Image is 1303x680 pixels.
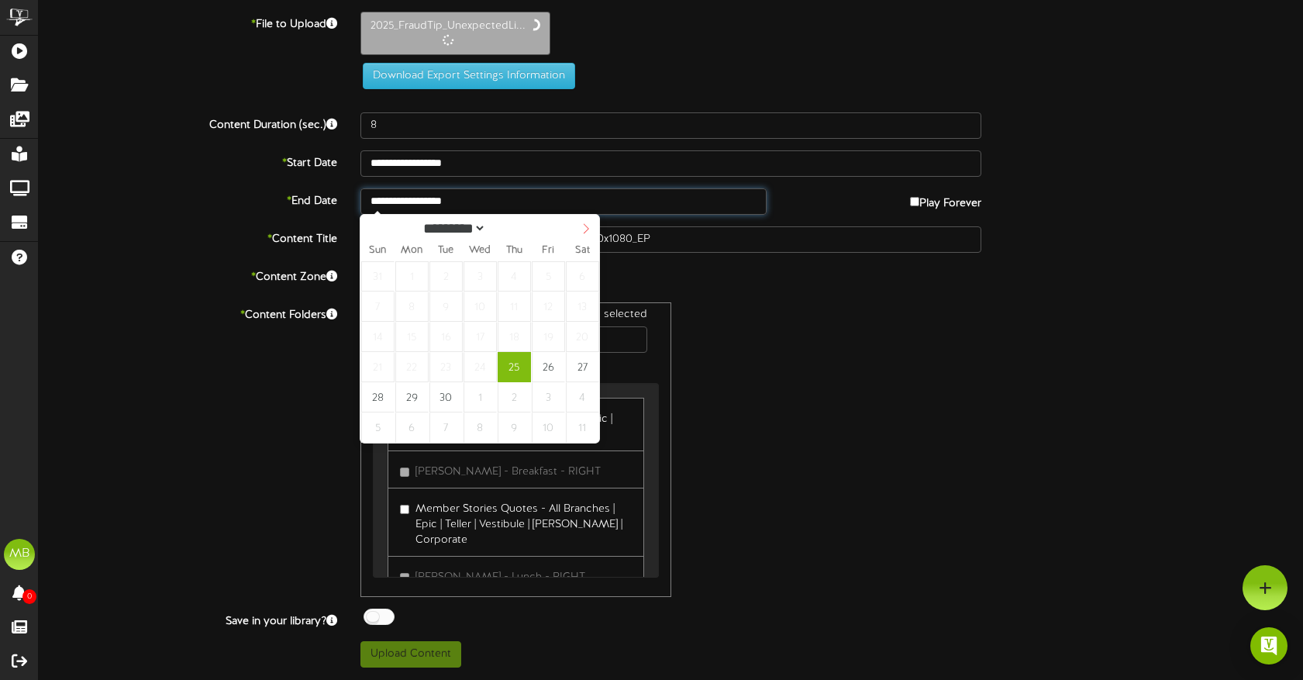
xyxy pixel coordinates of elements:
[498,322,531,352] span: September 18, 2025
[415,466,601,478] span: [PERSON_NAME] - Breakfast - RIGHT
[566,382,599,412] span: October 4, 2025
[4,539,35,570] div: MB
[566,322,599,352] span: September 20, 2025
[429,382,463,412] span: September 30, 2025
[360,226,981,253] input: Title of this Content
[429,292,463,322] span: September 9, 2025
[498,382,531,412] span: October 2, 2025
[566,261,599,292] span: September 6, 2025
[498,261,531,292] span: September 4, 2025
[464,292,497,322] span: September 10, 2025
[361,382,395,412] span: September 28, 2025
[532,261,565,292] span: September 5, 2025
[910,188,981,212] label: Play Forever
[361,352,395,382] span: September 21, 2025
[27,264,349,285] label: Content Zone
[464,412,497,443] span: October 8, 2025
[395,412,429,443] span: October 6, 2025
[361,322,395,352] span: September 14, 2025
[363,63,575,89] button: Download Export Settings Information
[532,322,565,352] span: September 19, 2025
[395,382,429,412] span: September 29, 2025
[27,112,349,133] label: Content Duration (sec.)
[464,382,497,412] span: October 1, 2025
[566,412,599,443] span: October 11, 2025
[463,246,497,256] span: Wed
[497,246,531,256] span: Thu
[498,412,531,443] span: October 9, 2025
[22,589,36,604] span: 0
[532,382,565,412] span: October 3, 2025
[395,352,429,382] span: September 22, 2025
[498,352,531,382] span: September 25, 2025
[360,641,461,668] button: Upload Content
[360,246,395,256] span: Sun
[429,352,463,382] span: September 23, 2025
[27,226,349,247] label: Content Title
[531,246,565,256] span: Fri
[395,292,429,322] span: September 8, 2025
[400,496,631,548] label: Member Stories Quotes - All Branches | Epic | Teller | Vestibule | [PERSON_NAME] | Corporate
[400,505,409,514] input: Member Stories Quotes - All Branches | Epic | Teller | Vestibule | [PERSON_NAME] | Corporate
[532,292,565,322] span: September 12, 2025
[361,261,395,292] span: August 31, 2025
[27,188,349,209] label: End Date
[498,292,531,322] span: September 11, 2025
[464,322,497,352] span: September 17, 2025
[27,609,349,630] label: Save in your library?
[429,412,463,443] span: October 7, 2025
[429,261,463,292] span: September 2, 2025
[400,468,409,477] input: [PERSON_NAME] - Breakfast - RIGHT
[27,302,349,323] label: Content Folders
[395,322,429,352] span: September 15, 2025
[361,412,395,443] span: October 5, 2025
[361,292,395,322] span: September 7, 2025
[464,261,497,292] span: September 3, 2025
[532,352,565,382] span: September 26, 2025
[415,571,585,583] span: [PERSON_NAME] - Lunch - RIGHT
[429,246,463,256] span: Tue
[1250,627,1287,664] div: Open Intercom Messenger
[486,220,542,236] input: Year
[27,150,349,171] label: Start Date
[27,12,349,33] label: File to Upload
[910,197,919,206] input: Play Forever
[355,70,575,81] a: Download Export Settings Information
[565,246,599,256] span: Sat
[395,261,429,292] span: September 1, 2025
[429,322,463,352] span: September 16, 2025
[566,352,599,382] span: September 27, 2025
[464,352,497,382] span: September 24, 2025
[400,573,409,582] input: [PERSON_NAME] - Lunch - RIGHT
[395,246,429,256] span: Mon
[566,292,599,322] span: September 13, 2025
[532,412,565,443] span: October 10, 2025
